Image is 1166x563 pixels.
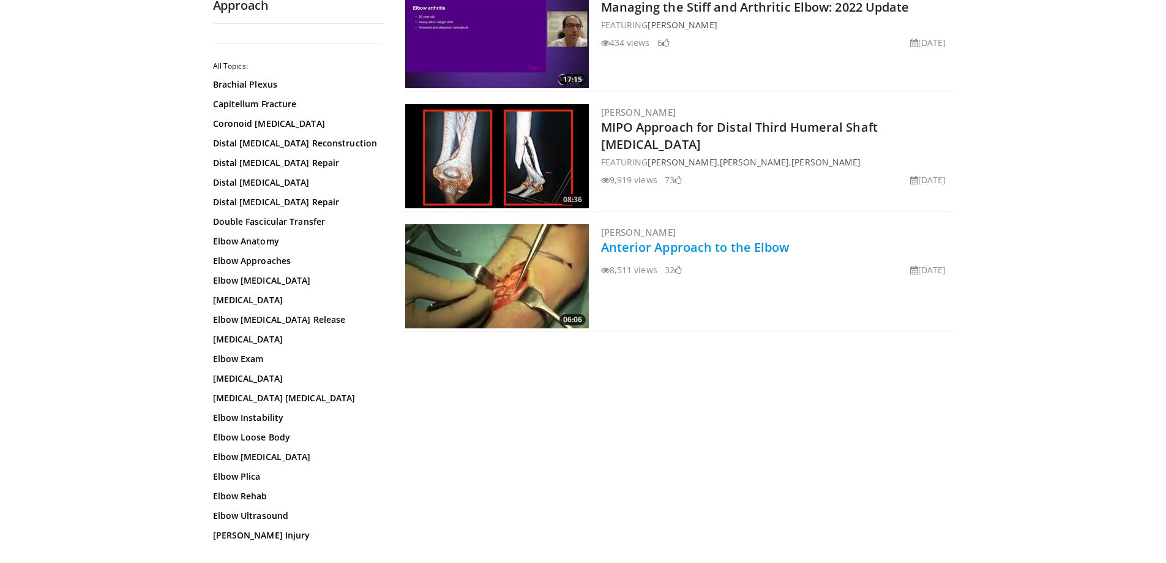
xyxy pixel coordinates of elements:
[213,333,378,346] a: [MEDICAL_DATA]
[648,156,717,168] a: [PERSON_NAME]
[213,353,378,365] a: Elbow Exam
[648,19,717,31] a: [PERSON_NAME]
[665,173,682,186] li: 73
[601,156,951,168] div: FEATURING , ,
[405,224,589,328] img: eff5da32-19e7-4fe6-8ab8-6de1afb30909.300x170_q85_crop-smart_upscale.jpg
[601,119,878,153] a: MIPO Approach for Distal Third Humeral Shaft [MEDICAL_DATA]
[791,156,861,168] a: [PERSON_NAME]
[601,226,676,238] a: [PERSON_NAME]
[213,294,378,306] a: [MEDICAL_DATA]
[720,156,789,168] a: [PERSON_NAME]
[213,118,378,130] a: Coronoid [MEDICAL_DATA]
[213,549,378,561] a: Extensor Carpi Ulnaris (ECU)
[213,98,378,110] a: Capitellum Fracture
[213,412,378,424] a: Elbow Instability
[559,314,586,325] span: 06:06
[910,263,946,276] li: [DATE]
[213,235,378,247] a: Elbow Anatomy
[213,431,378,444] a: Elbow Loose Body
[213,451,378,463] a: Elbow [MEDICAL_DATA]
[213,78,378,91] a: Brachial Plexus
[213,216,378,228] a: Double Fascicular Transfer
[657,36,670,49] li: 6
[601,18,951,31] div: FEATURING
[213,529,378,542] a: [PERSON_NAME] Injury
[213,372,378,385] a: [MEDICAL_DATA]
[213,61,381,71] h2: All Topics:
[213,510,378,522] a: Elbow Ultrasound
[559,74,586,85] span: 17:15
[910,173,946,186] li: [DATE]
[405,224,589,328] a: 06:06
[601,36,650,49] li: 434 views
[213,470,378,483] a: Elbow Plica
[665,263,682,276] li: 32
[601,106,676,118] a: [PERSON_NAME]
[213,490,378,502] a: Elbow Rehab
[213,255,378,267] a: Elbow Approaches
[213,392,378,404] a: [MEDICAL_DATA] [MEDICAL_DATA]
[601,263,657,276] li: 8,511 views
[213,157,378,169] a: Distal [MEDICAL_DATA] Repair
[405,104,589,208] img: d4887ced-d35b-41c5-9c01-de8d228990de.300x170_q85_crop-smart_upscale.jpg
[910,36,946,49] li: [DATE]
[559,194,586,205] span: 08:36
[213,196,378,208] a: Distal [MEDICAL_DATA] Repair
[213,176,378,189] a: Distal [MEDICAL_DATA]
[601,239,790,255] a: Anterior Approach to the Elbow
[601,173,657,186] li: 9,919 views
[213,274,378,287] a: Elbow [MEDICAL_DATA]
[405,104,589,208] a: 08:36
[213,137,378,149] a: Distal [MEDICAL_DATA] Reconstruction
[213,314,378,326] a: Elbow [MEDICAL_DATA] Release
